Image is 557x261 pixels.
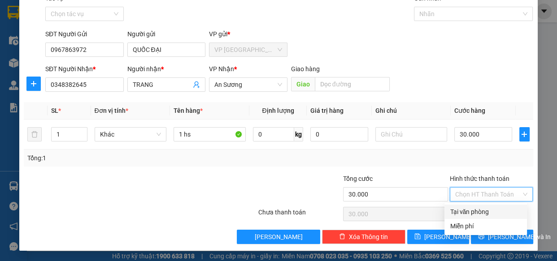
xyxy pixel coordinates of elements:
span: plus [27,80,40,87]
span: Tổng cước [343,175,373,182]
span: Định lượng [262,107,294,114]
span: delete [339,233,345,240]
button: plus [26,77,41,91]
span: Xóa Thông tin [349,232,388,242]
div: Miễn phí [450,221,522,231]
span: [PERSON_NAME] và In [488,232,551,242]
span: Giá trị hàng [310,107,344,114]
input: Dọc đường [315,77,390,91]
span: [PERSON_NAME] [424,232,472,242]
input: 0 [310,127,368,141]
span: Giao hàng [291,65,320,73]
span: VP Ninh Sơn [214,43,282,56]
input: VD: Bàn, Ghế [174,127,246,141]
span: printer [478,233,484,240]
span: Cước hàng [454,107,485,114]
div: Tại văn phòng [450,207,522,217]
div: SĐT Người Nhận [45,64,124,74]
span: Khác [100,128,161,141]
div: VP gửi [209,29,287,39]
div: Người gửi [127,29,206,39]
input: Ghi Chú [375,127,448,141]
button: [PERSON_NAME] [237,230,320,244]
div: Người nhận [127,64,206,74]
th: Ghi chú [372,102,451,120]
span: user-add [193,81,200,88]
div: Chưa thanh toán [257,207,343,223]
label: Hình thức thanh toán [450,175,509,182]
button: save[PERSON_NAME] [407,230,469,244]
span: SL [51,107,58,114]
span: VP Nhận [209,65,234,73]
span: Đơn vị tính [95,107,128,114]
span: [PERSON_NAME] [255,232,303,242]
button: deleteXóa Thông tin [322,230,405,244]
span: An Sương [214,78,282,91]
div: Tổng: 1 [27,153,216,163]
span: Tên hàng [174,107,203,114]
span: save [414,233,421,240]
div: SĐT Người Gửi [45,29,124,39]
span: kg [294,127,303,141]
span: Giao [291,77,315,91]
button: delete [27,127,42,141]
button: plus [519,127,530,141]
span: plus [520,131,529,138]
button: printer[PERSON_NAME] và In [471,230,533,244]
